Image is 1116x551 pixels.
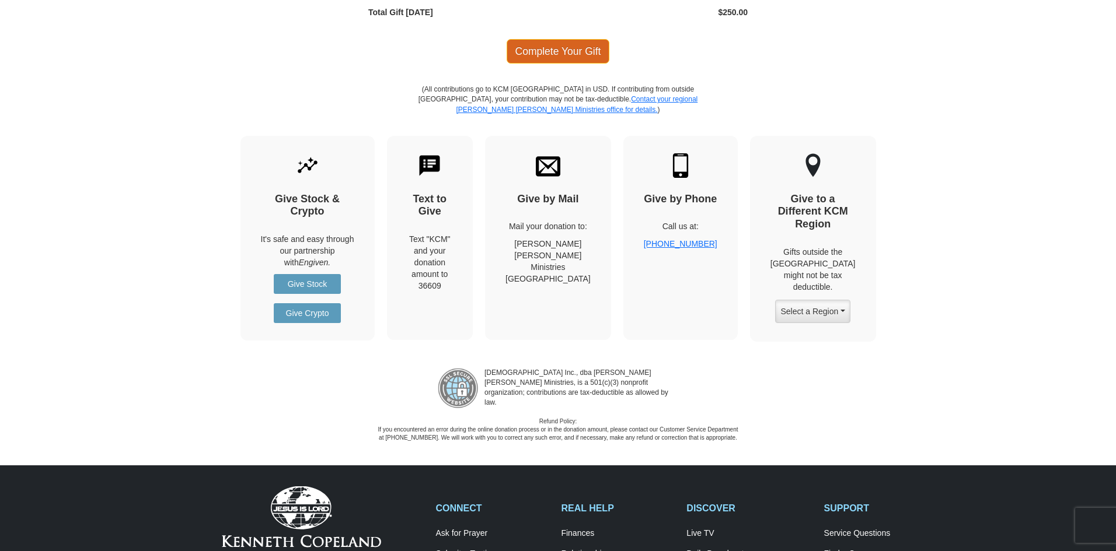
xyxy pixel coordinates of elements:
div: Total Gift [DATE] [362,6,559,18]
a: Ask for Prayer [436,528,549,539]
div: Text "KCM" and your donation amount to 36609 [407,233,453,292]
p: [DEMOGRAPHIC_DATA] Inc., dba [PERSON_NAME] [PERSON_NAME] Ministries, is a 501(c)(3) nonprofit org... [479,368,678,409]
p: Gifts outside the [GEOGRAPHIC_DATA] might not be tax deductible. [770,246,856,293]
img: give-by-stock.svg [295,153,320,178]
h4: Give to a Different KCM Region [770,193,856,231]
img: envelope.svg [536,153,560,178]
a: Contact your regional [PERSON_NAME] [PERSON_NAME] Ministries office for details. [456,95,697,113]
p: It's safe and easy through our partnership with [261,233,354,268]
a: Finances [561,528,674,539]
a: Give Stock [274,274,341,294]
p: Call us at: [644,220,717,232]
h2: DISCOVER [686,503,811,514]
h2: SUPPORT [824,503,937,514]
p: Mail your donation to: [505,220,591,232]
h4: Give Stock & Crypto [261,193,354,218]
img: mobile.svg [668,153,693,178]
p: [PERSON_NAME] [PERSON_NAME] Ministries [GEOGRAPHIC_DATA] [505,238,591,285]
a: Give Crypto [274,303,341,323]
img: text-to-give.svg [417,153,442,178]
i: Engiven. [299,258,330,267]
div: $250.00 [558,6,754,18]
a: Service Questions [824,528,937,539]
button: Select a Region [775,300,850,323]
span: Complete Your Gift [507,39,610,64]
p: (All contributions go to KCM [GEOGRAPHIC_DATA] in USD. If contributing from outside [GEOGRAPHIC_D... [418,85,698,135]
h2: CONNECT [436,503,549,514]
h4: Text to Give [407,193,453,218]
p: Refund Policy: If you encountered an error during the online donation process or in the donation ... [377,417,739,443]
h4: Give by Mail [505,193,591,206]
h2: REAL HELP [561,503,674,514]
a: [PHONE_NUMBER] [644,239,717,248]
img: refund-policy [438,368,479,409]
a: Live TV [686,528,811,539]
h4: Give by Phone [644,193,717,206]
img: other-region [805,153,821,178]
